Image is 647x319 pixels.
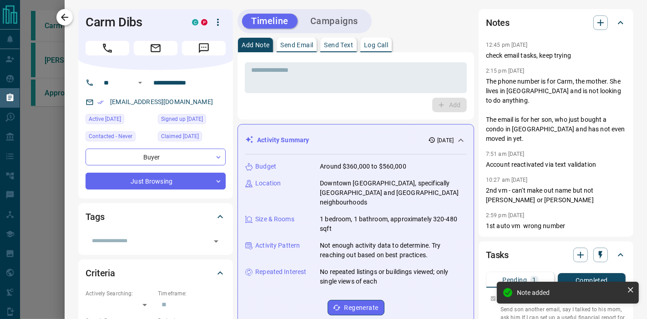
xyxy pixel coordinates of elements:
div: property.ca [201,19,207,25]
p: Actively Searching: [86,289,153,298]
span: Call [86,41,129,55]
button: Open [210,235,222,248]
p: [DATE] [437,136,454,145]
div: Note added [517,289,623,296]
p: Log Call [364,42,388,48]
button: Timeline [242,14,298,29]
svg: Email Verified [97,99,104,105]
div: Buyer [86,149,226,165]
h2: Tags [86,209,104,224]
p: Add Note [242,42,269,48]
button: Regenerate [328,300,384,315]
span: Signed up [DATE] [161,115,203,124]
h2: Tasks [486,248,509,262]
p: Size & Rooms [255,214,294,224]
p: Downtown [GEOGRAPHIC_DATA], specifically [GEOGRAPHIC_DATA] and [GEOGRAPHIC_DATA] neighbourhoods [320,179,466,207]
div: condos.ca [192,19,198,25]
p: Account reactivated via text validation [486,160,626,169]
p: 1st auto vm wrong number [486,221,626,231]
p: Send Email [280,42,313,48]
p: Around $360,000 to $560,000 [320,162,406,171]
h2: Criteria [86,266,115,280]
div: Notes [486,12,626,34]
button: Campaigns [301,14,367,29]
p: The phone number is for Carm, the mother. She lives in [GEOGRAPHIC_DATA] and is not looking to do... [486,77,626,144]
div: Tue Jun 14 2016 [158,114,226,127]
p: 7:51 am [DATE] [486,151,525,157]
p: 12:45 pm [DATE] [486,42,528,48]
p: 1 [532,277,536,283]
button: Open [135,77,146,88]
p: 2:15 pm [DATE] [486,68,525,74]
div: Tasks [486,244,626,266]
div: Activity Summary[DATE] [245,132,466,149]
p: Location [255,179,281,188]
span: Message [182,41,226,55]
div: Tags [86,206,226,228]
p: 1 bedroom, 1 bathroom, approximately 320-480 sqft [320,214,466,234]
div: Fri May 02 2025 [86,114,153,127]
span: Claimed [DATE] [161,132,199,141]
p: Completed [576,277,608,284]
div: Thu May 08 2025 [158,131,226,144]
p: check email tasks, keep trying [486,51,626,60]
span: Email [134,41,177,55]
p: Activity Pattern [255,241,300,250]
p: 2nd vm - can't make out name but not [PERSON_NAME] or [PERSON_NAME] [486,186,626,205]
p: Send Text [324,42,353,48]
p: Budget [255,162,276,171]
span: Active [DATE] [89,115,121,124]
h2: Notes [486,15,510,30]
span: Contacted - Never [89,132,132,141]
p: Repeated Interest [255,267,306,277]
p: Timeframe: [158,289,226,298]
p: 10:27 am [DATE] [486,177,528,183]
p: Pending [502,277,527,283]
p: 2:59 pm [DATE] [486,212,525,219]
p: No repeated listings or buildings viewed; only single views of each [320,267,466,286]
p: Activity Summary [257,135,309,145]
p: Not enough activity data to determine. Try reaching out based on best practices. [320,241,466,260]
div: Criteria [86,262,226,284]
div: Just Browsing [86,173,226,189]
h1: Carm Dibs [86,15,178,30]
a: [EMAIL_ADDRESS][DOMAIN_NAME] [110,98,213,105]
